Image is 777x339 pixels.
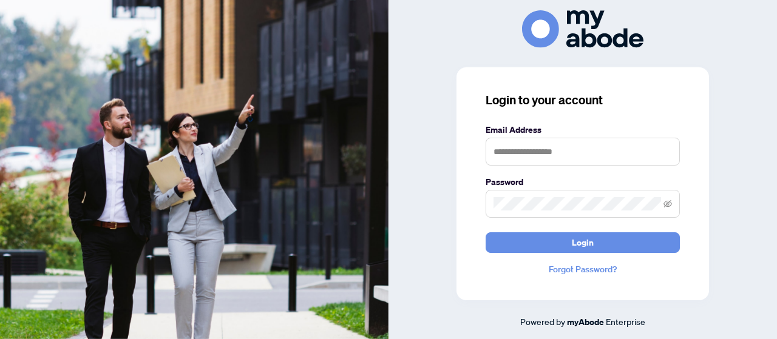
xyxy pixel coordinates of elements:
span: Powered by [520,316,565,327]
a: Forgot Password? [486,263,680,276]
span: eye-invisible [663,200,672,208]
button: Login [486,232,680,253]
label: Email Address [486,123,680,136]
span: Enterprise [606,316,645,327]
span: Login [572,233,594,252]
label: Password [486,175,680,189]
a: myAbode [567,315,604,329]
h3: Login to your account [486,92,680,109]
img: ma-logo [522,10,643,47]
